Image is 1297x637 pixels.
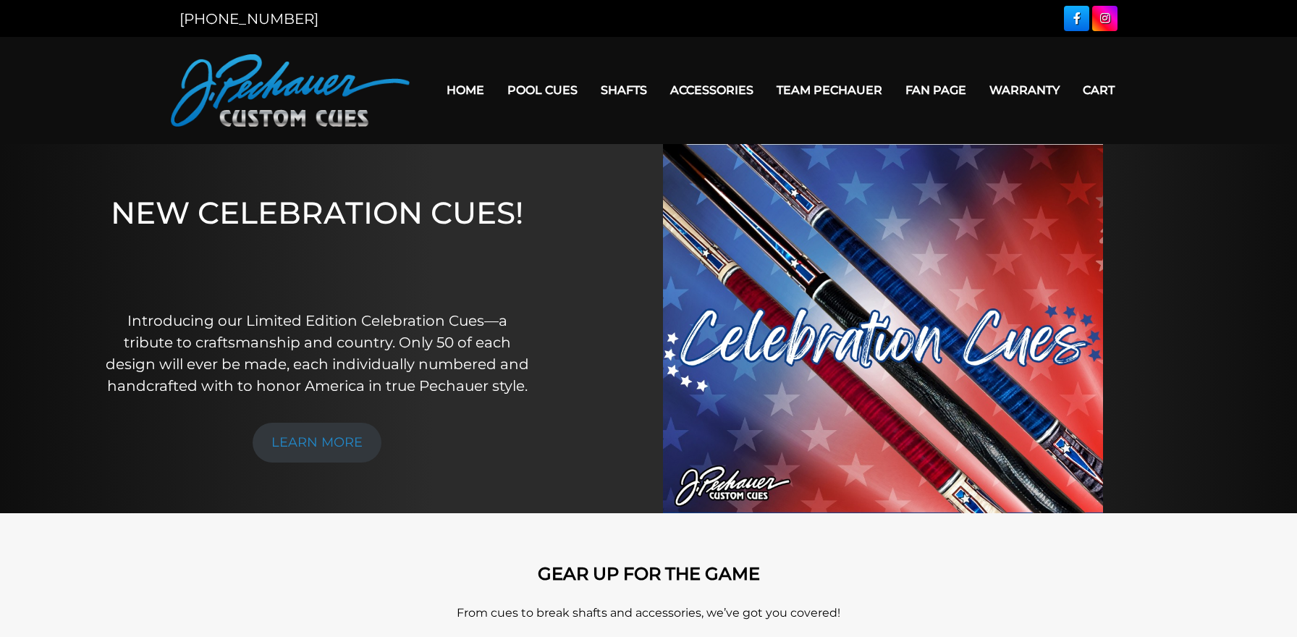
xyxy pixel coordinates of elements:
a: Shafts [589,72,659,109]
a: LEARN MORE [253,423,381,463]
a: Warranty [978,72,1071,109]
a: Cart [1071,72,1126,109]
a: Accessories [659,72,765,109]
a: Home [435,72,496,109]
strong: GEAR UP FOR THE GAME [538,563,760,584]
a: Pool Cues [496,72,589,109]
a: Fan Page [894,72,978,109]
p: Introducing our Limited Edition Celebration Cues—a tribute to craftsmanship and country. Only 50 ... [104,310,529,397]
h1: NEW CELEBRATION CUES! [104,195,529,290]
a: [PHONE_NUMBER] [179,10,318,28]
img: Pechauer Custom Cues [171,54,410,127]
a: Team Pechauer [765,72,894,109]
p: From cues to break shafts and accessories, we’ve got you covered! [236,604,1061,622]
